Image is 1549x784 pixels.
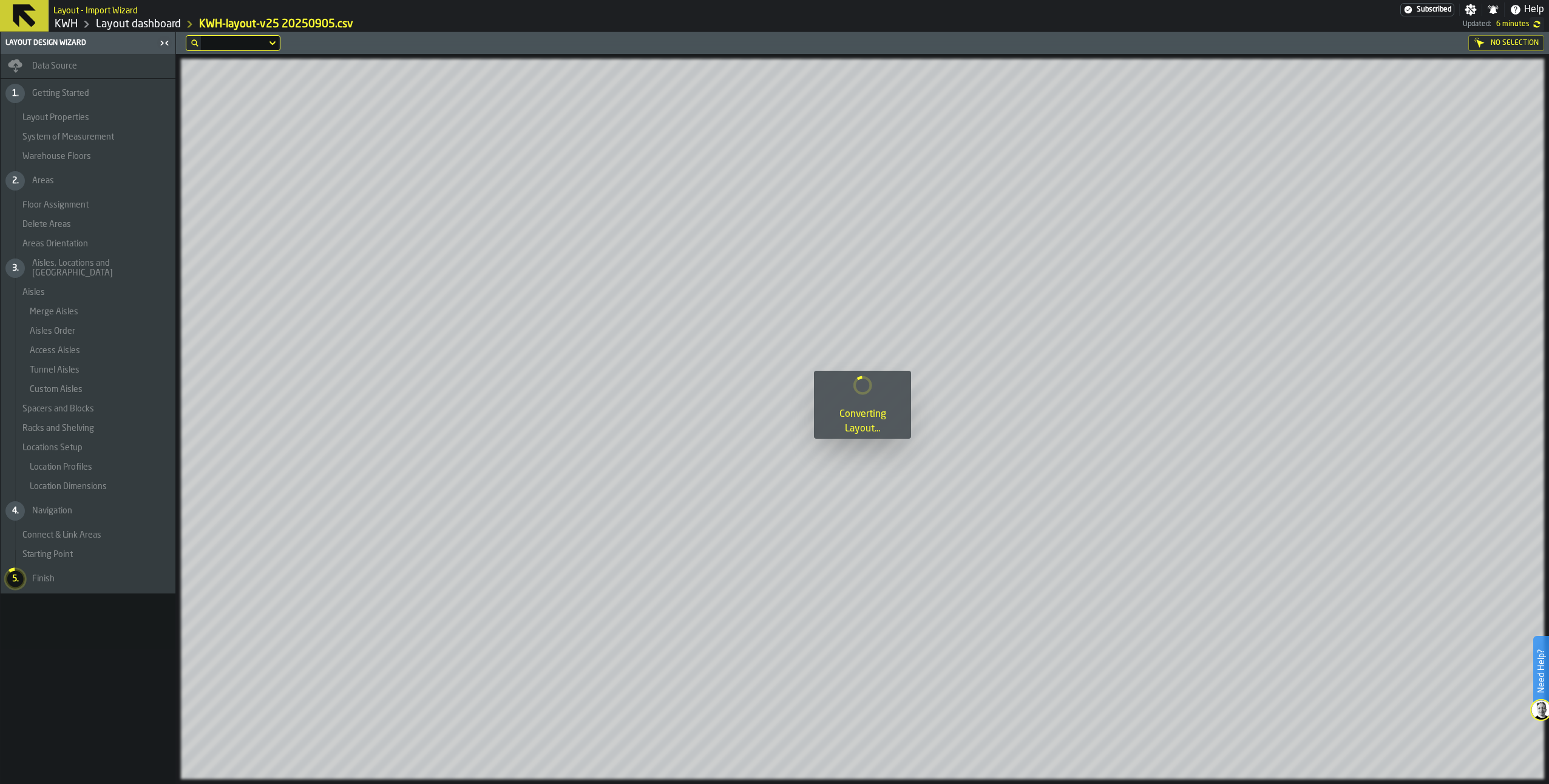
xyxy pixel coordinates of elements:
li: menu Custom Aisles [1,380,175,399]
div: 2. [5,171,25,191]
li: menu Areas Orientation [1,234,175,254]
li: menu Merge Aisles [1,302,175,322]
span: Delete Areas [22,220,71,229]
span: Aisles, Locations and [GEOGRAPHIC_DATA] [32,259,171,278]
li: menu Locations Setup [1,438,175,458]
li: menu Areas [1,166,175,195]
li: menu Access Aisles [1,341,175,360]
span: Layout Properties [22,113,89,123]
div: 1. [5,84,25,103]
label: button-toggle-Close me [156,36,173,50]
div: 5. [5,569,25,589]
li: menu Aisles [1,283,175,302]
div: 3. [5,259,25,278]
span: System of Measurement [22,132,114,142]
li: menu Delete Areas [1,215,175,234]
span: Aisles Order [30,326,75,336]
li: menu Aisles, Locations and Bays [1,254,175,283]
label: button-toggle-undefined [1530,17,1544,32]
span: Location Dimensions [30,482,107,492]
label: button-toggle-Notifications [1482,4,1504,16]
li: menu Location Dimensions [1,477,175,496]
span: Access Aisles [30,346,80,356]
span: Custom Aisles [30,385,83,394]
span: Tunnel Aisles [30,365,80,375]
span: Areas [32,176,54,186]
span: Finish [32,574,55,584]
div: No Selection [1468,35,1544,51]
span: Data Source [32,61,77,71]
span: Merge Aisles [30,307,78,317]
a: link-to-/wh/i/4fb45246-3b77-4bb5-b880-c337c3c5facb/designer [96,18,181,31]
li: menu Navigation [1,496,175,525]
nav: Breadcrumb [53,17,758,32]
span: Racks and Shelving [22,424,94,433]
div: Layout Design Wizard [3,39,156,47]
li: menu Finish [1,564,175,593]
a: link-to-/wh/i/4fb45246-3b77-4bb5-b880-c337c3c5facb/import/layout/62c35098-c828-4a12-875c-4a1fd440... [199,18,353,31]
span: Areas Orientation [22,239,88,249]
a: link-to-/wh/i/4fb45246-3b77-4bb5-b880-c337c3c5facb/settings/billing [1400,3,1454,16]
li: menu Tunnel Aisles [1,360,175,380]
div: Converting Layout... [824,407,901,436]
span: Floor Assignment [22,200,89,210]
li: menu Layout Properties [1,108,175,127]
li: menu Aisles Order [1,322,175,341]
span: Spacers and Blocks [22,404,94,414]
div: 4. [5,501,25,521]
div: Menu Subscription [1400,3,1454,16]
div: hide filter [191,39,198,47]
span: Updated: [1463,20,1491,29]
li: menu Data Source [1,54,175,79]
label: button-toggle-Help [1505,2,1549,17]
span: Aisles [22,288,45,297]
li: menu Spacers and Blocks [1,399,175,419]
span: Navigation [32,506,72,516]
li: menu Warehouse Floors [1,147,175,166]
span: 05/09/2025, 14.11.05 [1496,20,1530,29]
li: menu Floor Assignment [1,195,175,215]
span: Starting Point [22,550,73,559]
span: Locations Setup [22,443,83,453]
li: menu Location Profiles [1,458,175,477]
header: Layout Design Wizard [1,32,175,54]
span: Subscribed [1417,5,1451,14]
li: menu Connect & Link Areas [1,525,175,545]
li: menu System of Measurement [1,127,175,147]
span: Getting Started [32,89,89,98]
span: Help [1524,2,1544,17]
span: Location Profiles [30,462,92,472]
a: link-to-/wh/i/4fb45246-3b77-4bb5-b880-c337c3c5facb [55,18,78,31]
li: menu Starting Point [1,545,175,564]
h2: Sub Title [53,4,138,16]
span: Warehouse Floors [22,152,91,161]
label: button-toggle-Settings [1460,4,1482,16]
li: menu Racks and Shelving [1,419,175,438]
label: Need Help? [1534,637,1548,705]
span: Connect & Link Areas [22,530,101,540]
li: menu Getting Started [1,79,175,108]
